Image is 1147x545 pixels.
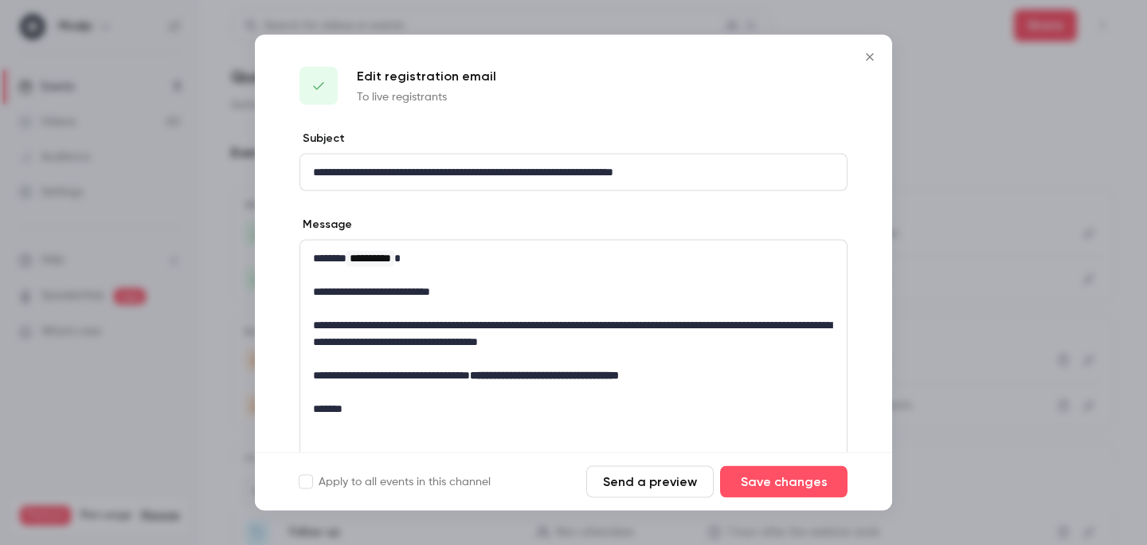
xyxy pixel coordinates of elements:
div: editor [300,241,847,427]
p: Edit registration email [357,67,496,86]
p: To live registrants [357,89,496,105]
div: editor [300,155,847,190]
label: Apply to all events in this channel [299,474,491,490]
label: Subject [299,131,345,147]
button: Close [854,41,886,73]
label: Message [299,217,352,233]
button: Send a preview [586,466,714,498]
button: Save changes [720,466,848,498]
